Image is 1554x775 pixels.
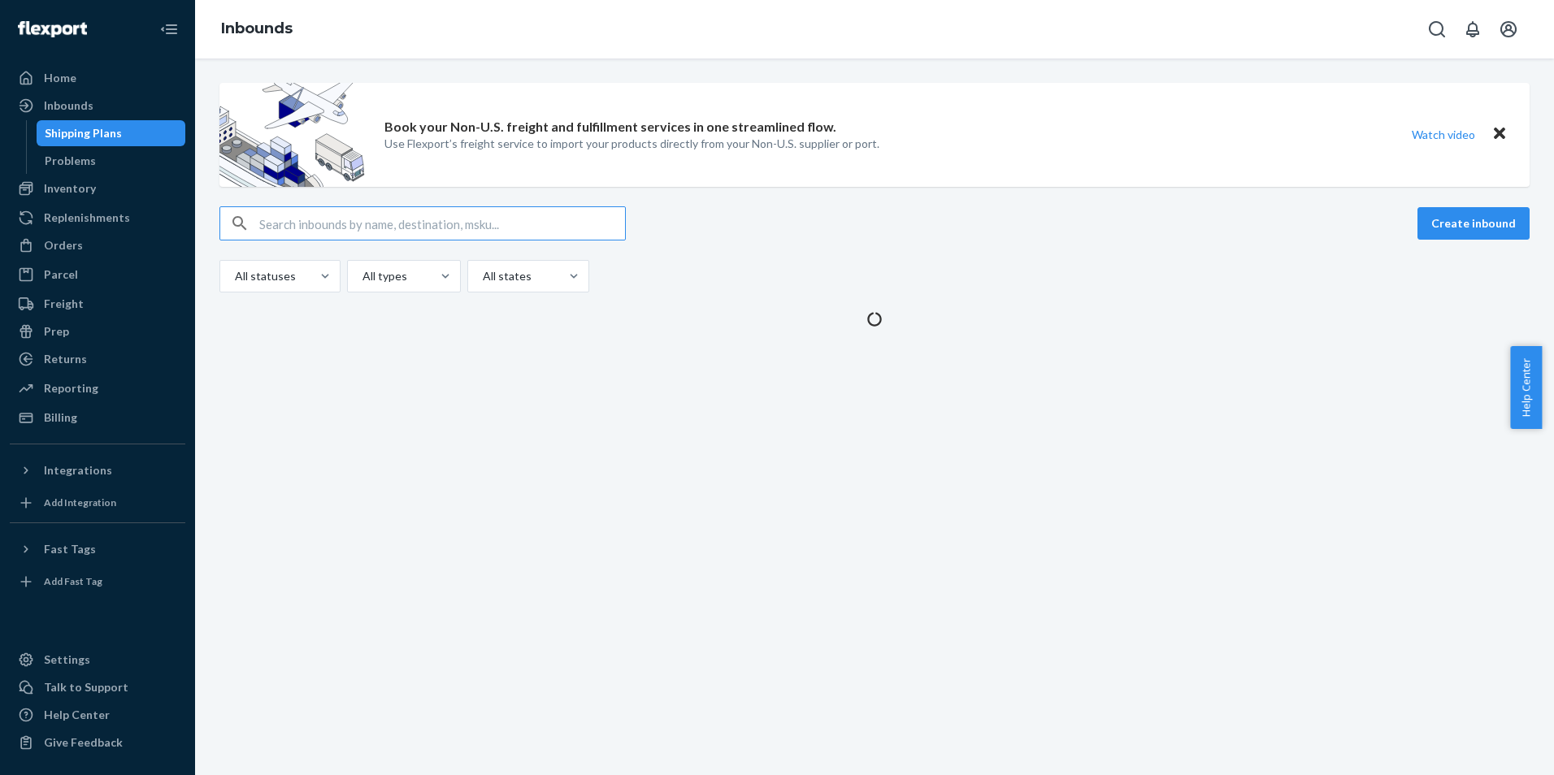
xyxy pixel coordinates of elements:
[10,702,185,728] a: Help Center
[259,207,625,240] input: Search inbounds by name, destination, msku...
[221,19,293,37] a: Inbounds
[44,734,123,751] div: Give Feedback
[44,237,83,253] div: Orders
[45,153,96,169] div: Problems
[10,375,185,401] a: Reporting
[1489,123,1510,146] button: Close
[45,125,122,141] div: Shipping Plans
[233,268,235,284] input: All statuses
[10,730,185,756] button: Give Feedback
[44,70,76,86] div: Home
[10,405,185,431] a: Billing
[10,232,185,258] a: Orders
[10,65,185,91] a: Home
[384,136,879,152] p: Use Flexport’s freight service to import your products directly from your Non-U.S. supplier or port.
[18,21,87,37] img: Flexport logo
[44,652,90,668] div: Settings
[44,409,77,426] div: Billing
[10,346,185,372] a: Returns
[10,262,185,288] a: Parcel
[44,496,116,509] div: Add Integration
[44,296,84,312] div: Freight
[44,707,110,723] div: Help Center
[44,210,130,226] div: Replenishments
[153,13,185,45] button: Close Navigation
[1492,13,1525,45] button: Open account menu
[10,536,185,562] button: Fast Tags
[10,647,185,673] a: Settings
[10,205,185,231] a: Replenishments
[10,291,185,317] a: Freight
[1401,123,1486,146] button: Watch video
[10,569,185,595] a: Add Fast Tag
[208,6,306,53] ol: breadcrumbs
[44,266,78,283] div: Parcel
[44,323,69,340] div: Prep
[37,120,186,146] a: Shipping Plans
[44,351,87,367] div: Returns
[384,118,836,136] p: Book your Non-U.S. freight and fulfillment services in one streamlined flow.
[44,679,128,695] div: Talk to Support
[1510,346,1542,429] button: Help Center
[10,93,185,119] a: Inbounds
[10,490,185,516] a: Add Integration
[44,574,102,588] div: Add Fast Tag
[44,380,98,396] div: Reporting
[44,541,96,557] div: Fast Tags
[1456,13,1489,45] button: Open notifications
[10,175,185,201] a: Inventory
[44,462,112,478] div: Integrations
[37,148,186,174] a: Problems
[10,318,185,344] a: Prep
[1421,13,1453,45] button: Open Search Box
[10,674,185,700] button: Talk to Support
[44,180,96,197] div: Inventory
[481,268,483,284] input: All states
[44,97,93,114] div: Inbounds
[10,457,185,483] button: Integrations
[1417,207,1530,240] button: Create inbound
[361,268,362,284] input: All types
